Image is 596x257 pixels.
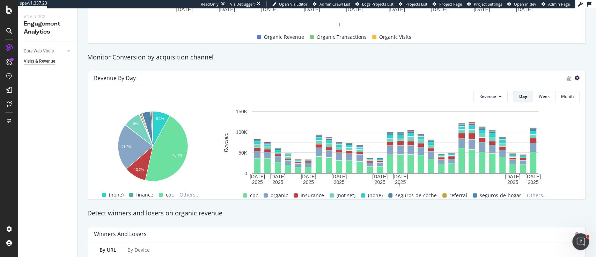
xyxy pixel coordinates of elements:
a: Admin Crawl List [313,1,350,7]
a: Projects List [399,1,427,7]
text: Revenue [223,133,229,152]
text: 21.6% [122,145,131,149]
span: seguros-de-coche [395,191,437,200]
a: Open in dev [507,1,536,7]
span: Admin Page [548,1,570,7]
a: Logs Projects List [355,1,393,7]
text: [DATE] [176,6,193,12]
a: Core Web Vitals [24,48,65,55]
text: 50K [238,150,248,155]
div: By URL [100,247,116,254]
text: [DATE] [525,174,541,179]
span: cpc [166,191,174,199]
text: 2025 [374,179,385,185]
text: 100K [236,129,247,135]
span: finance [136,191,153,199]
div: Detect winners and losers on organic revenue [84,209,590,218]
div: Visits & Revenue [24,58,55,65]
span: Revenue [479,93,496,99]
button: Revenue [473,91,508,102]
a: Project Settings [467,1,502,7]
button: Week [533,91,555,102]
text: [DATE] [392,174,408,179]
text: 8% [133,122,138,126]
text: [DATE] [346,6,362,12]
span: Logs Projects List [362,1,393,7]
text: [DATE] [516,6,532,12]
div: Winners And Losers [94,230,147,237]
text: 0 [244,170,247,176]
text: [DATE] [389,6,405,12]
text: 2025 [507,179,518,185]
text: 2025 [395,179,406,185]
text: [DATE] [219,6,235,12]
text: 2025 [333,179,344,185]
div: ReadOnly: [201,1,220,7]
text: [DATE] [372,174,388,179]
text: [DATE] [505,174,520,179]
span: Project Settings [474,1,502,7]
span: Organic Transactions [317,33,367,41]
svg: A chart. [216,108,574,185]
text: 2025 [252,179,263,185]
div: 1 [337,22,342,27]
text: [DATE] [250,174,265,179]
text: 150K [236,108,247,114]
text: [DATE] [473,6,490,12]
text: 2025 [528,179,538,185]
text: 45.4% [172,154,182,157]
a: Admin Page [542,1,570,7]
div: Analytics [24,14,72,20]
span: cpc [250,191,258,200]
span: organic [271,191,288,200]
span: Projects List [405,1,427,7]
span: Open in dev [514,1,536,7]
div: Engagement Analytics [24,20,72,36]
button: Month [555,91,580,102]
span: Admin Crawl List [319,1,350,7]
svg: A chart. [94,108,212,185]
a: Open Viz Editor [272,1,308,7]
span: seguros-de-hogar [480,191,521,200]
div: Week [539,93,550,99]
text: [DATE] [304,6,320,12]
div: Monitor Conversion by acquisition channel [84,53,590,62]
text: [DATE] [270,174,285,179]
span: insurance [301,191,324,200]
div: Viz Debugger: [230,1,255,7]
text: [DATE] [301,174,316,179]
text: 8.1% [156,116,164,120]
div: Day [519,93,527,99]
div: By Device [127,247,150,254]
span: Open Viz Editor [279,1,308,7]
span: Others... [177,191,203,199]
iframe: Intercom live chat [572,233,589,250]
text: [DATE] [331,174,347,179]
span: referral [449,191,467,200]
div: 1 [397,183,402,188]
div: Month [561,93,574,99]
span: (none) [368,191,383,200]
span: Organic Visits [379,33,411,41]
span: Organic Revenue [264,33,304,41]
div: bug [575,232,580,237]
span: (not set) [337,191,355,200]
a: Project Page [433,1,462,7]
span: (none) [109,191,124,199]
text: 2025 [272,179,283,185]
text: 2025 [303,179,314,185]
div: Core Web Vitals [24,48,54,55]
div: Revenue by Day [94,74,136,81]
div: bug [566,76,571,81]
span: Project Page [439,1,462,7]
text: [DATE] [431,6,448,12]
span: Others... [524,191,550,200]
button: Day [513,91,533,102]
text: 10.2% [134,167,144,171]
text: [DATE] [261,6,278,12]
a: Visits & Revenue [24,58,72,65]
